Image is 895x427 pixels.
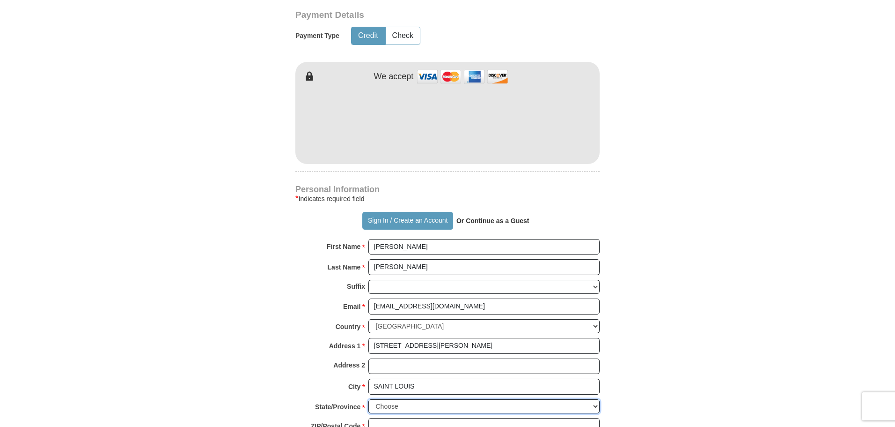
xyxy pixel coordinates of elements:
strong: Email [343,300,360,313]
img: credit cards accepted [416,67,509,87]
strong: Last Name [328,261,361,274]
button: Check [386,27,420,45]
h4: We accept [374,72,414,82]
strong: Address 2 [333,359,365,372]
strong: State/Province [315,400,360,413]
strong: Or Continue as a Guest [456,217,529,225]
strong: Address 1 [329,339,361,352]
strong: Country [336,320,361,333]
div: Indicates required field [295,193,600,204]
strong: Suffix [347,280,365,293]
button: Sign In / Create an Account [362,212,453,230]
h3: Payment Details [295,10,534,21]
button: Credit [352,27,385,45]
strong: First Name [327,240,360,253]
h4: Personal Information [295,186,600,193]
strong: City [348,380,360,393]
h5: Payment Type [295,32,339,40]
